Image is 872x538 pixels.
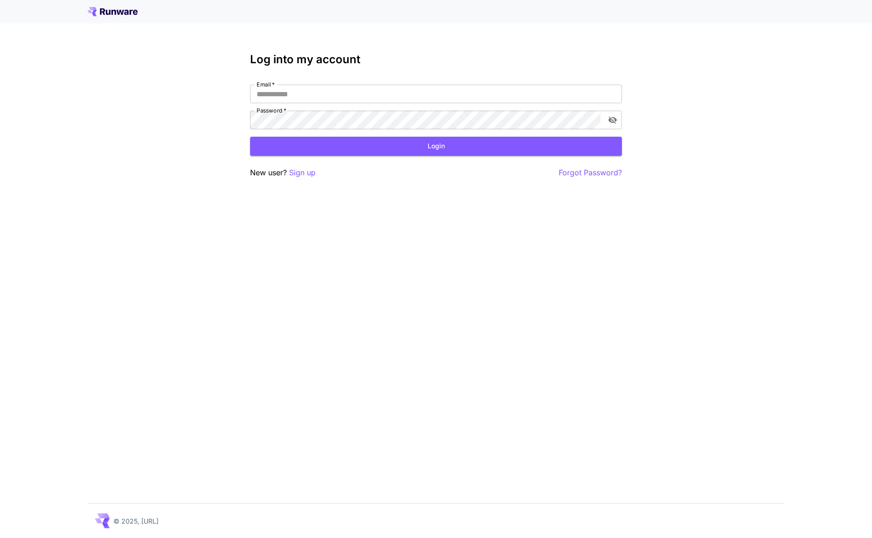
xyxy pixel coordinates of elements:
[559,167,622,179] button: Forgot Password?
[257,80,275,88] label: Email
[289,167,316,179] button: Sign up
[257,106,286,114] label: Password
[250,137,622,156] button: Login
[250,53,622,66] h3: Log into my account
[250,167,316,179] p: New user?
[113,516,159,526] p: © 2025, [URL]
[604,112,621,128] button: toggle password visibility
